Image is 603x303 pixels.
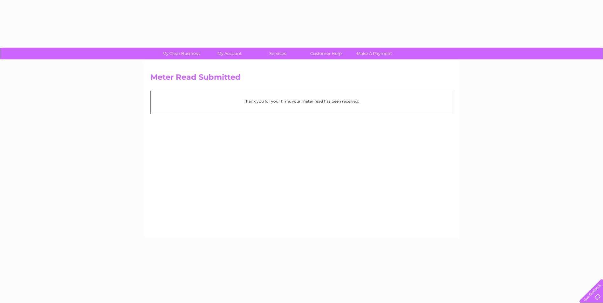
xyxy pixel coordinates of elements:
[203,48,256,59] a: My Account
[155,48,207,59] a: My Clear Business
[348,48,401,59] a: Make A Payment
[300,48,352,59] a: Customer Help
[154,98,449,104] p: Thank you for your time, your meter read has been received.
[150,73,453,85] h2: Meter Read Submitted
[251,48,304,59] a: Services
